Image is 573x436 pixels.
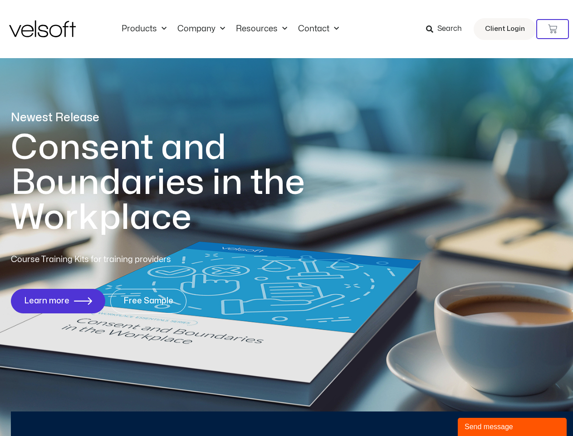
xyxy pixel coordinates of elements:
[116,24,344,34] nav: Menu
[230,24,293,34] a: ResourcesMenu Toggle
[9,20,76,37] img: Velsoft Training Materials
[474,18,536,40] a: Client Login
[11,110,342,126] p: Newest Release
[116,24,172,34] a: ProductsMenu Toggle
[11,253,237,266] p: Course Training Kits for training providers
[123,297,173,306] span: Free Sample
[172,24,230,34] a: CompanyMenu Toggle
[485,23,525,35] span: Client Login
[426,21,468,37] a: Search
[293,24,344,34] a: ContactMenu Toggle
[24,297,69,306] span: Learn more
[11,289,105,313] a: Learn more
[458,416,568,436] iframe: chat widget
[110,289,186,313] a: Free Sample
[437,23,462,35] span: Search
[11,130,342,235] h1: Consent and Boundaries in the Workplace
